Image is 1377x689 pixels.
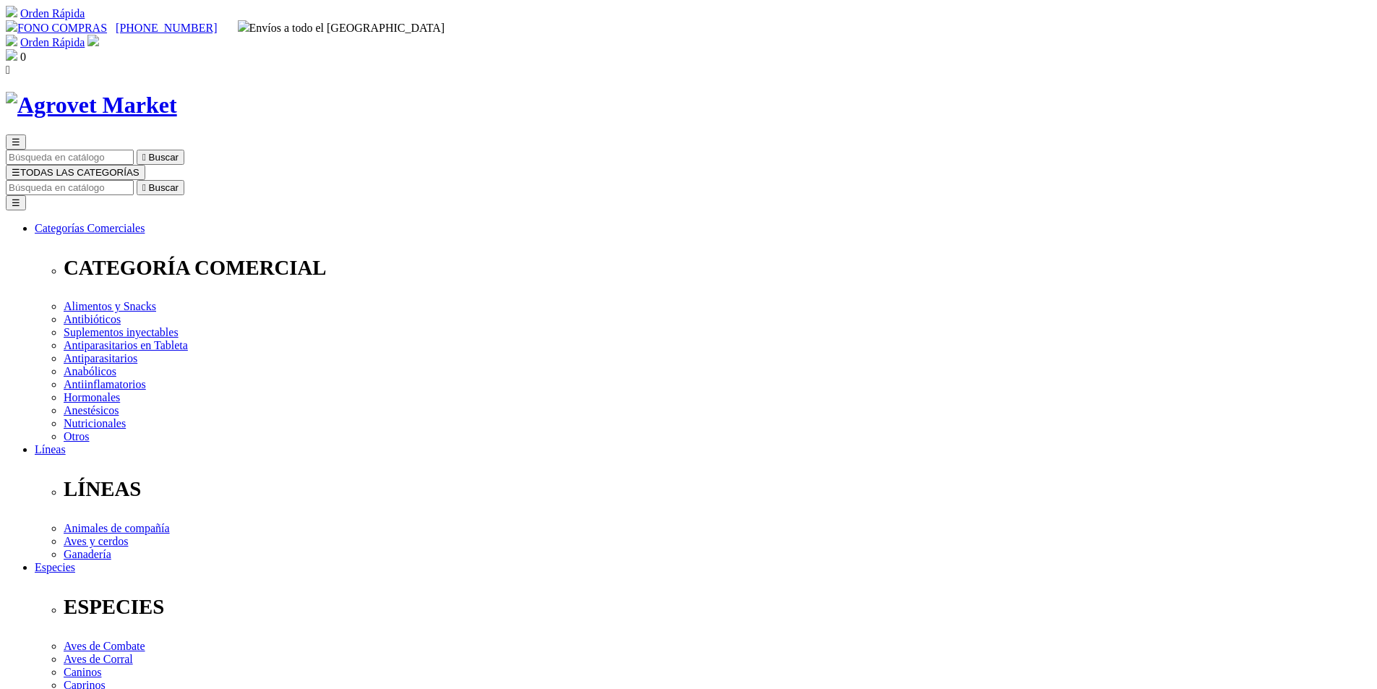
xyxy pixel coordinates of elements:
a: Anestésicos [64,404,119,416]
img: user.svg [87,35,99,46]
a: Antiparasitarios en Tableta [64,339,188,351]
button:  Buscar [137,150,184,165]
img: shopping-bag.svg [6,49,17,61]
a: Líneas [35,443,66,455]
a: Suplementos inyectables [64,326,179,338]
a: Animales de compañía [64,522,170,534]
img: shopping-cart.svg [6,6,17,17]
input: Buscar [6,180,134,195]
a: Orden Rápida [20,7,85,20]
a: Antiinflamatorios [64,378,146,390]
a: Anabólicos [64,365,116,377]
img: delivery-truck.svg [238,20,249,32]
a: Categorías Comerciales [35,222,145,234]
img: phone.svg [6,20,17,32]
a: Otros [64,430,90,442]
button: ☰ [6,134,26,150]
i:  [142,152,146,163]
i:  [142,182,146,193]
iframe: Brevo live chat [7,532,249,682]
a: Alimentos y Snacks [64,300,156,312]
a: [PHONE_NUMBER] [116,22,217,34]
img: shopping-cart.svg [6,35,17,46]
span: Buscar [149,152,179,163]
i:  [6,64,10,76]
img: Agrovet Market [6,92,177,119]
a: Antibióticos [64,313,121,325]
a: Hormonales [64,391,120,403]
span: ☰ [12,137,20,147]
a: FONO COMPRAS [6,22,107,34]
p: CATEGORÍA COMERCIAL [64,256,1371,280]
span: Envíos a todo el [GEOGRAPHIC_DATA] [238,22,445,34]
p: ESPECIES [64,595,1371,619]
a: Antiparasitarios [64,352,137,364]
a: Acceda a su cuenta de cliente [87,36,99,48]
p: LÍNEAS [64,477,1371,501]
button:  Buscar [137,180,184,195]
button: ☰TODAS LAS CATEGORÍAS [6,165,145,180]
button: ☰ [6,195,26,210]
a: Nutricionales [64,417,126,429]
input: Buscar [6,150,134,165]
span: Buscar [149,182,179,193]
span: ☰ [12,167,20,178]
a: Orden Rápida [20,36,85,48]
span: 0 [20,51,26,63]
